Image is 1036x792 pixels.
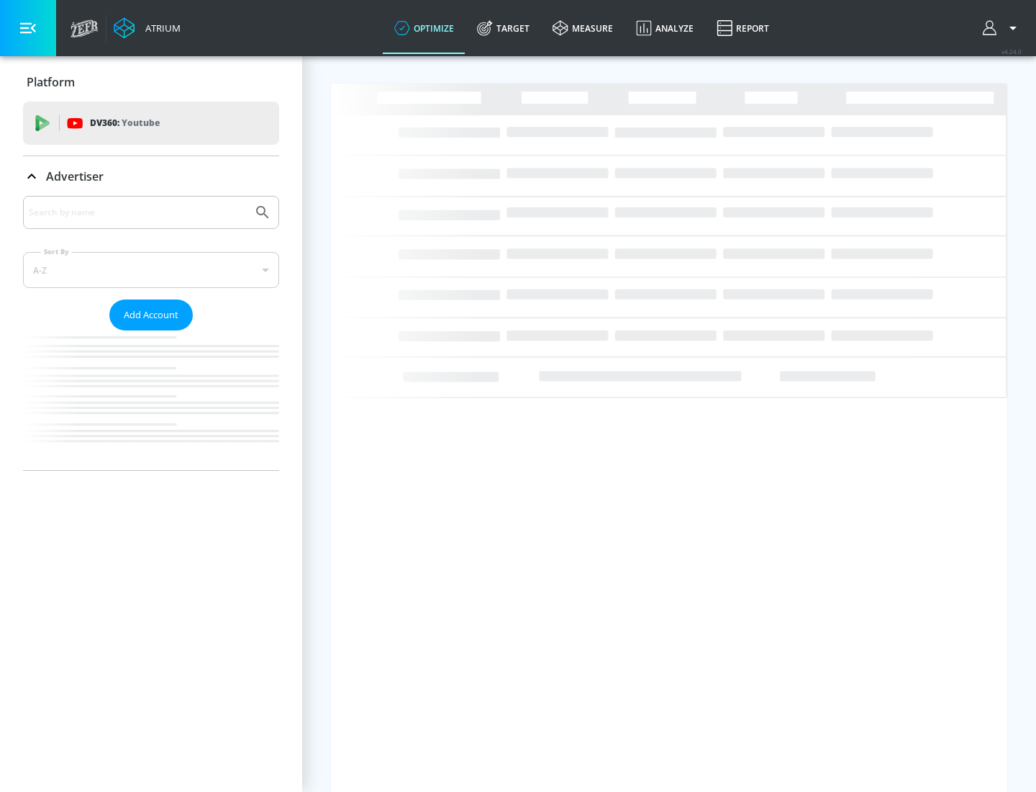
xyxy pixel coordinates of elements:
label: Sort By [41,247,72,256]
div: Advertiser [23,156,279,197]
a: measure [541,2,624,54]
p: Advertiser [46,168,104,184]
a: Analyze [624,2,705,54]
p: DV360: [90,115,160,131]
a: optimize [383,2,465,54]
span: Add Account [124,307,178,323]
span: v 4.24.0 [1001,48,1022,55]
div: DV360: Youtube [23,102,279,145]
p: Platform [27,74,75,90]
div: Advertiser [23,196,279,470]
a: Atrium [114,17,181,39]
a: Report [705,2,781,54]
button: Add Account [109,300,193,330]
a: Target [465,2,541,54]
input: Search by name [29,203,247,222]
div: A-Z [23,252,279,288]
div: Atrium [140,22,181,35]
div: Platform [23,62,279,102]
p: Youtube [122,115,160,130]
nav: list of Advertiser [23,330,279,470]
